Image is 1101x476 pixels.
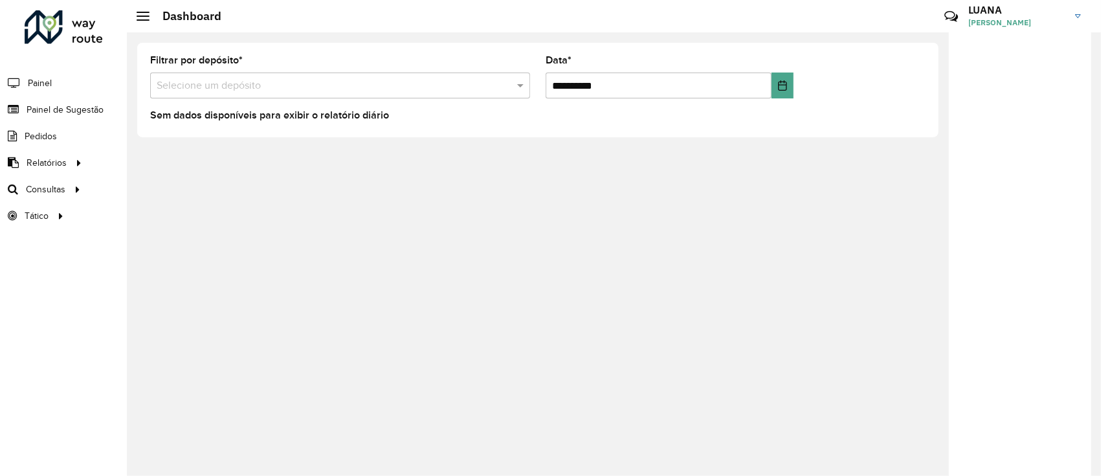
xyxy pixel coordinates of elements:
label: Filtrar por depósito [150,52,243,68]
button: Choose Date [772,73,794,98]
label: Sem dados disponíveis para exibir o relatório diário [150,108,389,123]
h3: LUANA [968,4,1065,16]
span: Painel [28,76,52,90]
span: Relatórios [27,156,67,170]
h2: Dashboard [150,9,221,23]
label: Data [546,52,572,68]
span: Painel de Sugestão [27,103,104,117]
span: [PERSON_NAME] [968,17,1065,28]
span: Consultas [26,183,65,196]
span: Pedidos [25,130,57,143]
a: Contato Rápido [937,3,965,30]
span: Tático [25,209,49,223]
